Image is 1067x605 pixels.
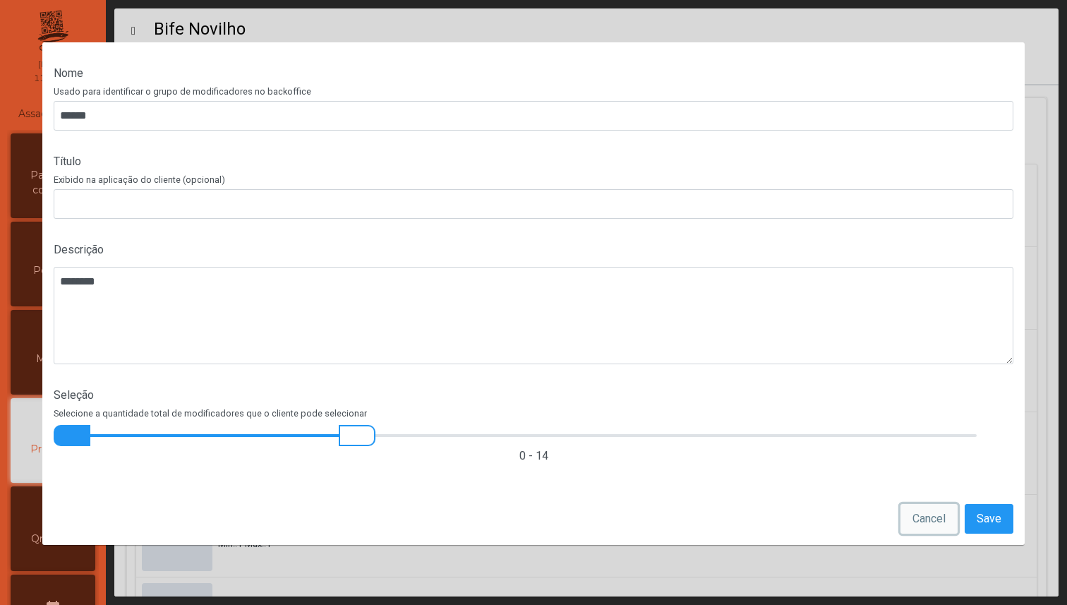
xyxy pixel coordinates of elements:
span: Cancel [912,510,946,527]
button: Save [965,504,1013,534]
span: Selecione a quantidade total de modificadores que o cliente pode selecionar [54,407,1013,420]
div: 0 - 14 [54,448,1013,470]
button: Cancel [900,504,958,534]
label: Título [54,153,1013,170]
label: Nome [54,65,1013,82]
span: Usado para identificar o grupo de modificadores no backoffice [54,85,1013,98]
label: Seleção [54,387,1013,404]
span: Exibido na aplicação do cliente (opcional) [54,173,1013,186]
span: Save [977,510,1001,527]
label: Descrição [54,241,1013,258]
